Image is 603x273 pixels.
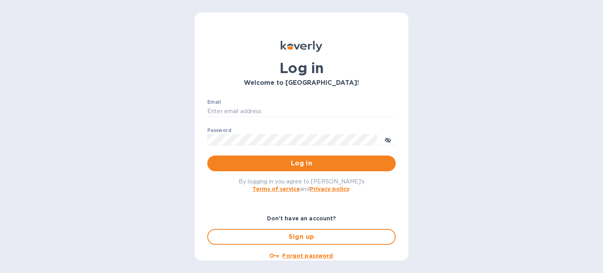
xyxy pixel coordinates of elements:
[252,186,300,192] a: Terms of service
[207,156,396,171] button: Log in
[207,128,231,133] label: Password
[282,253,333,259] u: Forgot password
[214,159,389,168] span: Log in
[207,229,396,245] button: Sign up
[207,60,396,76] h1: Log in
[310,186,349,192] a: Privacy policy
[239,178,365,192] span: By logging in you agree to [PERSON_NAME]'s and .
[267,215,336,222] b: Don't have an account?
[281,41,322,52] img: Koverly
[207,100,221,104] label: Email
[214,232,389,242] span: Sign up
[207,79,396,87] h3: Welcome to [GEOGRAPHIC_DATA]!
[380,132,396,147] button: toggle password visibility
[207,106,396,117] input: Enter email address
